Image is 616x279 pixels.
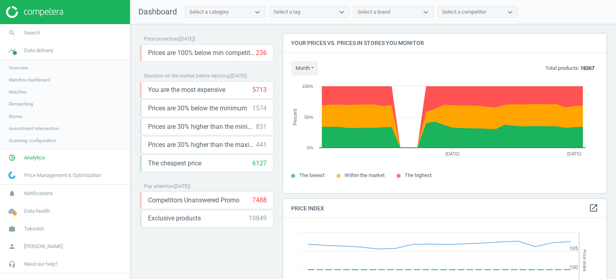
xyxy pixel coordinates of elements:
span: Notifications [24,190,53,197]
div: 7488 [252,196,267,205]
i: search [4,25,20,41]
tspan: [DATE] [567,151,581,156]
i: timeline [4,43,20,58]
tspan: Percent [292,108,298,125]
span: Within the market [344,172,385,178]
span: Prices are 30% higher than the minimum [148,122,256,131]
div: 236 [256,49,267,57]
i: work [4,221,20,236]
span: Assortment intersection [9,125,59,132]
h4: Your prices vs. prices in stores you monitor [283,34,606,53]
div: Select a category [189,8,229,16]
span: The lowest [299,172,324,178]
span: Stores [9,113,22,120]
div: Select a competitor [442,8,486,16]
span: Competitors Unanswered Promo [148,196,239,205]
h4: Price Index [283,199,606,218]
div: 831 [256,122,267,131]
span: Prices are 100% below min competitor [148,49,256,57]
div: 5713 [252,86,267,94]
div: Select a tag [274,8,300,16]
text: 0% [307,145,313,150]
span: Matches dashboard [9,77,50,83]
text: 50% [304,115,313,120]
div: 10849 [249,214,267,223]
p: Total products: [545,65,594,72]
span: Data delivery [24,47,53,54]
span: Overview [9,65,28,71]
img: wGWNvw8QSZomAAAAABJRU5ErkJggg== [8,171,16,179]
span: ( [DATE] ) [230,73,247,79]
text: 100% [302,84,313,89]
span: Takealot [24,225,44,232]
span: Scanning configuration [9,137,56,144]
span: The cheapest price [148,159,201,168]
span: The highest [405,172,432,178]
img: ajHJNr6hYgQAAAAASUVORK5CYII= [6,6,63,18]
i: pie_chart_outlined [4,150,20,165]
tspan: Price Index [582,249,587,271]
span: Price protection [144,36,178,42]
span: ( [DATE] ) [178,36,195,42]
span: Prices are 30% below the minimum [148,104,247,113]
a: open_in_new [589,203,598,214]
span: [PERSON_NAME] [24,243,63,250]
div: 6127 [252,159,267,168]
i: notifications [4,186,20,201]
span: Search [24,29,40,37]
span: Analytics [24,154,45,161]
div: Select a brand [358,8,390,16]
span: Situation on the market before repricing [144,73,230,79]
span: Prices are 30% higher than the maximal [148,141,256,149]
span: Pay attention [144,183,173,189]
span: Data health [24,208,50,215]
span: ( [DATE] ) [173,183,190,189]
span: Rematching [9,101,33,107]
div: 441 [256,141,267,149]
i: headset_mic [4,257,20,272]
span: Exclusive products [148,214,201,223]
span: You are the most expensive [148,86,225,94]
tspan: [DATE] [446,151,460,156]
span: Dashboard [138,7,177,16]
i: person [4,239,20,254]
span: Need our help? [24,261,58,268]
text: 100 [569,265,578,270]
span: Price Management & Optimization [24,172,101,179]
b: 18267 [580,65,594,71]
span: Matches [9,89,26,95]
text: 105 [569,246,578,251]
i: cloud_done [4,204,20,219]
div: 1574 [252,104,267,113]
button: month [291,61,318,75]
